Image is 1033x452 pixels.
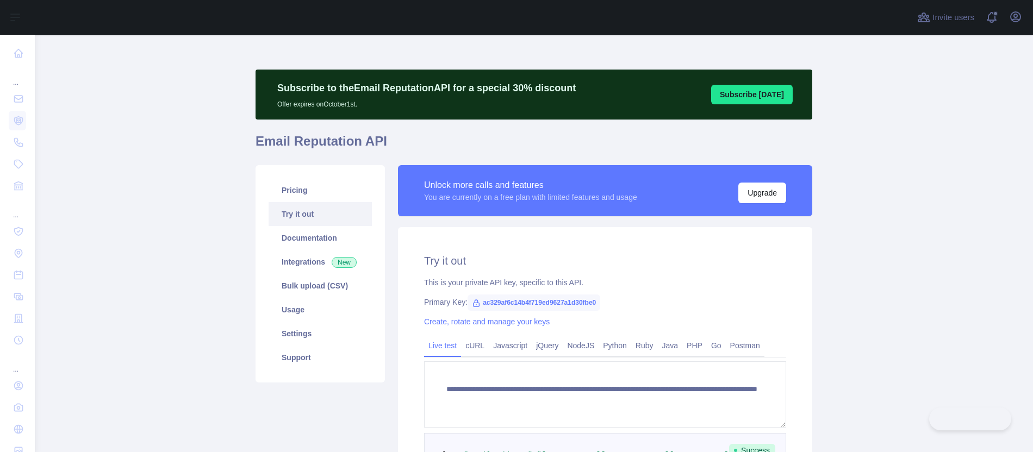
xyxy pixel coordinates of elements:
div: You are currently on a free plan with limited features and usage [424,192,637,203]
a: cURL [461,337,489,354]
iframe: Toggle Customer Support [929,407,1011,430]
h1: Email Reputation API [256,133,812,159]
a: jQuery [532,337,563,354]
a: Integrations New [269,250,372,274]
div: ... [9,198,26,219]
a: Create, rotate and manage your keys [424,317,550,326]
a: Ruby [631,337,658,354]
p: Offer expires on October 1st. [277,96,576,109]
a: Pricing [269,178,372,202]
span: Invite users [932,11,974,24]
span: ac329af6c14b4f719ed9627a1d30fbe0 [468,294,600,311]
a: Postman [726,337,764,354]
a: Settings [269,322,372,346]
button: Upgrade [738,183,786,203]
a: Live test [424,337,461,354]
div: Unlock more calls and features [424,179,637,192]
a: Java [658,337,683,354]
a: Support [269,346,372,369]
p: Subscribe to the Email Reputation API for a special 30 % discount [277,80,576,96]
button: Subscribe [DATE] [711,85,793,104]
a: Bulk upload (CSV) [269,274,372,298]
div: ... [9,65,26,87]
div: Primary Key: [424,297,786,307]
button: Invite users [915,9,976,26]
a: Usage [269,298,372,322]
a: PHP [682,337,707,354]
div: This is your private API key, specific to this API. [424,277,786,288]
a: Javascript [489,337,532,354]
div: ... [9,352,26,374]
a: NodeJS [563,337,599,354]
span: New [332,257,357,268]
a: Try it out [269,202,372,226]
a: Python [599,337,631,354]
h2: Try it out [424,253,786,268]
a: Go [707,337,726,354]
a: Documentation [269,226,372,250]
